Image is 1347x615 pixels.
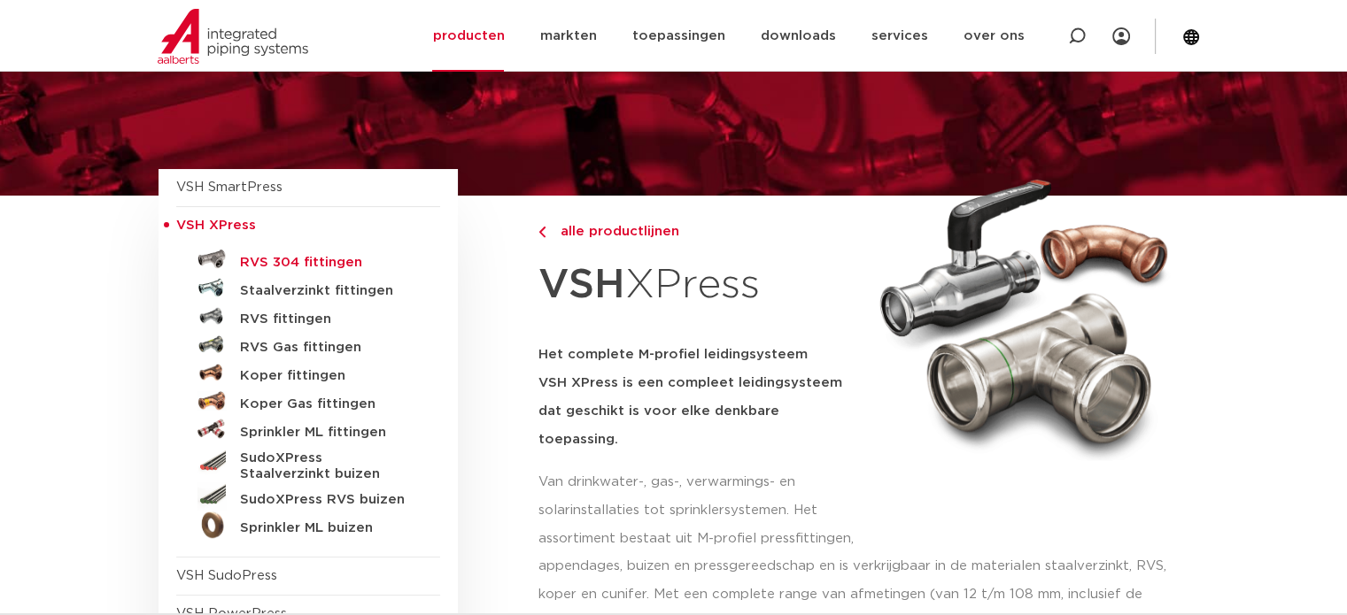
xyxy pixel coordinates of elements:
p: Van drinkwater-, gas-, verwarmings- en solarinstallaties tot sprinklersystemen. Het assortiment b... [538,468,859,553]
a: alle productlijnen [538,221,859,242]
a: VSH SudoPress [176,569,277,582]
a: RVS Gas fittingen [176,330,440,358]
a: RVS 304 fittingen [176,245,440,273]
a: RVS fittingen [176,302,440,330]
h5: Sprinkler ML fittingen [240,425,415,441]
h5: Het complete M-profiel leidingsysteem VSH XPress is een compleet leidingsysteem dat geschikt is v... [538,341,859,454]
h5: RVS fittingen [240,311,415,327]
span: alle productlijnen [550,225,679,238]
h5: Koper fittingen [240,368,415,384]
a: Koper fittingen [176,358,440,387]
a: Sprinkler ML buizen [176,511,440,539]
h5: Staalverzinkt fittingen [240,283,415,299]
h5: SudoXPress Staalverzinkt buizen [240,450,415,482]
h5: RVS Gas fittingen [240,340,415,356]
a: VSH SmartPress [176,181,283,194]
img: chevron-right.svg [538,227,546,238]
h5: Sprinkler ML buizen [240,520,415,536]
h5: SudoXPress RVS buizen [240,492,415,508]
a: Sprinkler ML fittingen [176,415,440,443]
a: SudoXPress Staalverzinkt buizen [176,443,440,482]
a: Koper Gas fittingen [176,387,440,415]
strong: VSH [538,265,625,305]
h1: XPress [538,251,859,319]
a: SudoXPress RVS buizen [176,482,440,511]
a: Staalverzinkt fittingen [176,273,440,302]
span: VSH XPress [176,219,256,232]
h5: Koper Gas fittingen [240,396,415,412]
h5: RVS 304 fittingen [240,255,415,271]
